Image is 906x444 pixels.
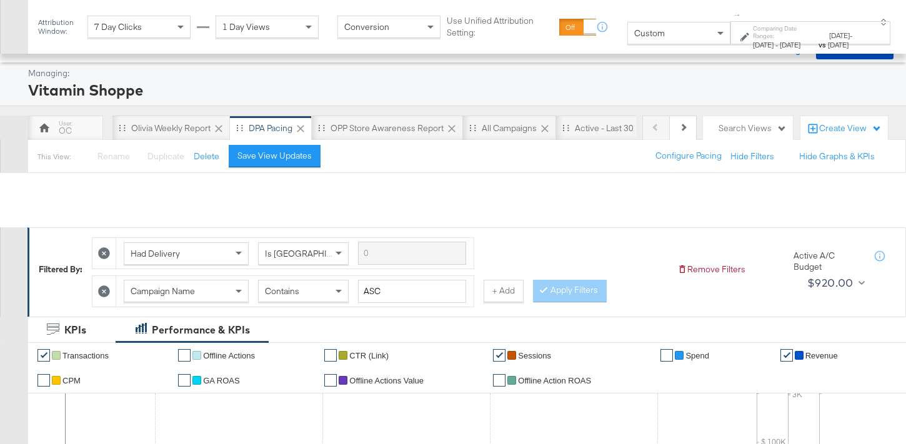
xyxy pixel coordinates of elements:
button: Configure Pacing [647,145,730,167]
div: This View: [37,152,71,162]
label: Use Unified Attribution Setting: [447,15,554,38]
div: - [828,31,871,50]
div: Managing: [28,67,890,79]
div: Drag to reorder tab [236,124,243,131]
a: ✔ [780,349,793,362]
span: Duplicate [147,150,184,162]
span: CTR (Link) [349,351,389,360]
button: Hide Filters [730,150,774,162]
div: All Campaigns [482,122,537,134]
span: Spend [685,351,709,360]
div: $920.00 [807,274,854,292]
input: Enter a search term [358,242,466,265]
a: ✔ [493,374,505,387]
div: Filtered By: [39,264,82,275]
span: Transactions [62,351,109,360]
span: CPM [62,376,81,385]
span: [DATE] [828,40,849,49]
div: - [753,40,817,50]
div: Search Views [719,122,787,134]
div: Attribution Window: [37,18,81,36]
input: Enter a search term [358,280,466,303]
div: Save View Updates [237,150,312,162]
button: Delete [194,150,219,162]
span: Offline Action ROAS [518,376,591,385]
span: 7 Day Clicks [94,21,142,32]
span: GA ROAS [203,376,240,385]
a: ✔ [324,349,337,362]
button: Save View Updates [229,145,321,167]
div: Drag to reorder tab [469,124,476,131]
span: Is [GEOGRAPHIC_DATA] [265,248,361,259]
div: Active A/C Budget [794,250,862,273]
div: OC [59,125,72,137]
span: Conversion [344,21,389,32]
span: Revenue [805,351,838,360]
button: Remove Filters [677,264,745,275]
a: ✔ [324,374,337,387]
button: Hide Graphs & KPIs [799,150,875,162]
span: Custom [634,27,665,39]
button: + Add [484,280,524,302]
a: ✔ [493,349,505,362]
div: Active - Last 30 Days [575,122,655,134]
a: ✔ [37,374,50,387]
span: [DATE] [780,40,800,49]
div: Vitamin Shoppe [28,79,890,101]
span: Rename [97,150,130,162]
div: Olivia Weekly Report [131,122,211,134]
label: Comparing Date Ranges: [753,24,817,41]
a: ✔ [660,349,673,362]
a: ✔ [178,374,191,387]
span: Offline Actions [203,351,255,360]
button: $920.00 [802,273,868,293]
div: Performance & KPIs [152,323,250,337]
div: KPIs [64,323,86,337]
span: Had Delivery [131,248,180,259]
strong: vs [817,40,828,49]
a: ✔ [37,349,50,362]
span: [DATE] [829,31,850,40]
span: Offline Actions Value [349,376,424,385]
span: 1 Day Views [222,21,270,32]
span: Contains [265,285,299,297]
a: ✔ [178,349,191,362]
span: [DATE] [753,40,774,49]
div: DPA Pacing [249,122,292,134]
div: Drag to reorder tab [318,124,325,131]
div: Create View [819,122,882,135]
span: Campaign Name [131,285,195,297]
div: Drag to reorder tab [562,124,569,131]
div: OPP Store Awareness Report [331,122,444,134]
div: Drag to reorder tab [119,124,126,131]
span: ↑ [732,13,744,17]
span: Sessions [518,351,551,360]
